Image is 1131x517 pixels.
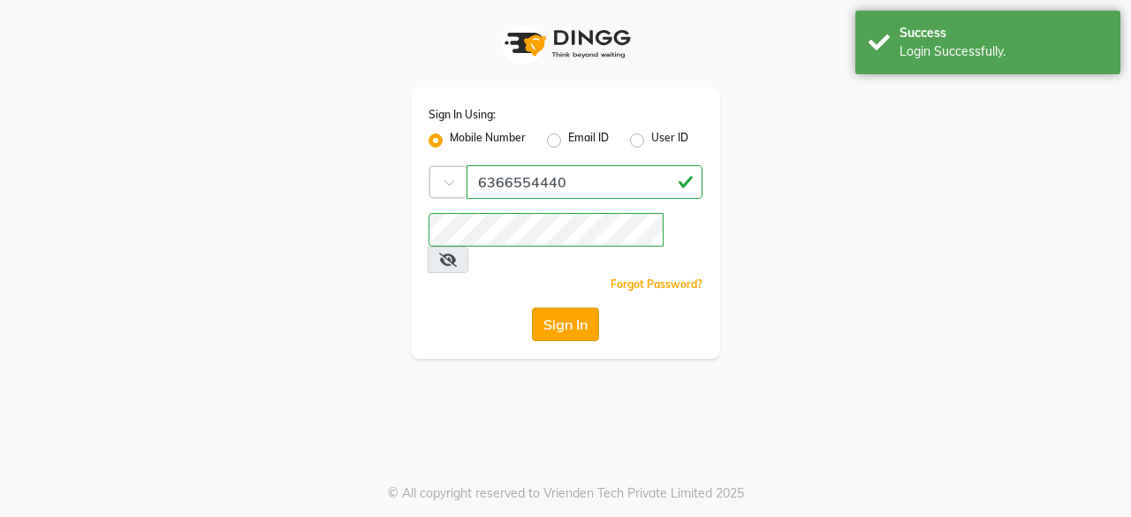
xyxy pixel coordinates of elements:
label: Sign In Using: [429,107,496,123]
div: Login Successfully. [899,42,1107,61]
input: Username [429,213,664,247]
label: Mobile Number [450,130,526,151]
label: Email ID [568,130,609,151]
div: Success [899,24,1107,42]
button: Sign In [532,308,599,341]
a: Forgot Password? [611,278,702,291]
label: User ID [651,130,688,151]
input: Username [467,165,702,199]
img: logo1.svg [495,18,636,70]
